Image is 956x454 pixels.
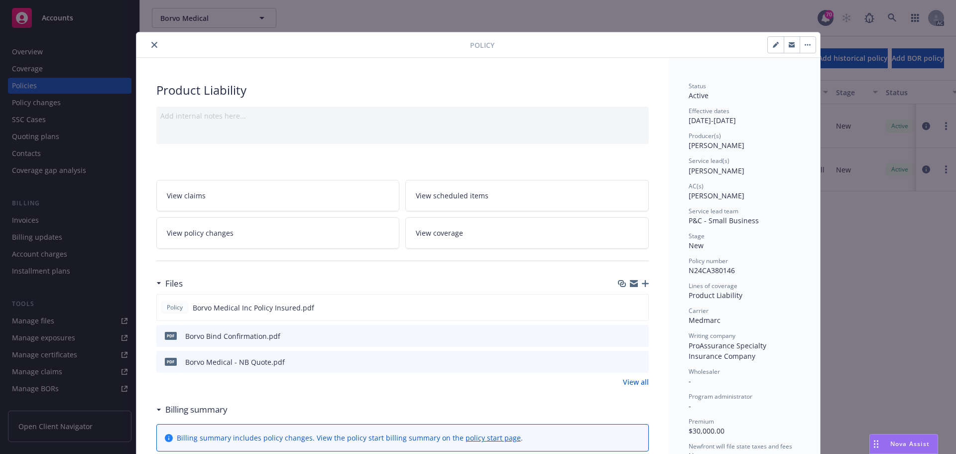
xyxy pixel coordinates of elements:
[689,291,742,300] span: Product Liability
[689,341,768,361] span: ProAssurance Specialty Insurance Company
[689,107,800,126] div: [DATE] - [DATE]
[156,180,400,211] a: View claims
[620,357,628,367] button: download file
[156,277,183,290] div: Files
[165,358,177,365] span: pdf
[165,303,185,312] span: Policy
[416,190,488,201] span: View scheduled items
[160,111,645,121] div: Add internal notes here...
[623,377,649,387] a: View all
[165,332,177,339] span: pdf
[689,426,724,436] span: $30,000.00
[167,228,234,238] span: View policy changes
[689,306,709,315] span: Carrier
[177,433,523,443] div: Billing summary includes policy changes. View the policy start billing summary on the .
[689,417,714,426] span: Premium
[416,228,463,238] span: View coverage
[689,182,704,190] span: AC(s)
[689,392,752,401] span: Program administrator
[689,282,737,290] span: Lines of coverage
[185,357,285,367] div: Borvo Medical - NB Quote.pdf
[636,331,645,341] button: preview file
[689,257,728,265] span: Policy number
[689,82,706,90] span: Status
[405,217,649,249] a: View coverage
[185,331,280,341] div: Borvo Bind Confirmation.pdf
[167,190,206,201] span: View claims
[689,191,744,200] span: [PERSON_NAME]
[689,132,721,140] span: Producer(s)
[156,82,649,99] div: Product Liability
[165,277,183,290] h3: Files
[689,207,738,215] span: Service lead team
[165,403,228,416] h3: Billing summary
[689,376,691,386] span: -
[689,367,720,376] span: Wholesaler
[689,141,744,150] span: [PERSON_NAME]
[890,440,930,448] span: Nova Assist
[689,107,729,115] span: Effective dates
[689,266,735,275] span: N24CA380146
[470,40,494,50] span: Policy
[635,303,644,313] button: preview file
[689,216,759,225] span: P&C - Small Business
[689,156,729,165] span: Service lead(s)
[148,39,160,51] button: close
[156,403,228,416] div: Billing summary
[405,180,649,211] a: View scheduled items
[636,357,645,367] button: preview file
[689,315,720,325] span: Medmarc
[869,434,938,454] button: Nova Assist
[466,433,521,443] a: policy start page
[870,435,882,454] div: Drag to move
[156,217,400,249] a: View policy changes
[689,331,735,340] span: Writing company
[689,241,704,250] span: New
[689,401,691,411] span: -
[689,166,744,175] span: [PERSON_NAME]
[619,303,627,313] button: download file
[193,303,314,313] span: Borvo Medical Inc Policy Insured.pdf
[689,232,705,240] span: Stage
[689,442,792,451] span: Newfront will file state taxes and fees
[689,91,709,100] span: Active
[620,331,628,341] button: download file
